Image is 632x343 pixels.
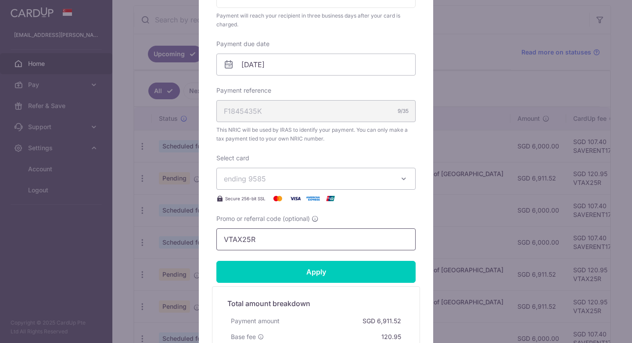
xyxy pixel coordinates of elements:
[398,107,409,116] div: 9/35
[304,193,322,204] img: American Express
[227,313,283,329] div: Payment amount
[224,174,266,183] span: ending 9585
[216,86,271,95] label: Payment reference
[216,126,416,143] span: This NRIC will be used by IRAS to identify your payment. You can only make a tax payment tied to ...
[216,214,310,223] span: Promo or referral code (optional)
[359,313,405,329] div: SGD 6,911.52
[322,193,339,204] img: UnionPay
[216,40,269,48] label: Payment due date
[269,193,287,204] img: Mastercard
[216,54,416,76] input: DD / MM / YYYY
[225,195,266,202] span: Secure 256-bit SSL
[216,154,249,162] label: Select card
[287,193,304,204] img: Visa
[216,168,416,190] button: ending 9585
[216,261,416,283] input: Apply
[216,11,416,29] div: Payment will reach your recipient in three business days after your card is charged.
[231,332,256,341] span: Base fee
[227,298,405,309] h5: Total amount breakdown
